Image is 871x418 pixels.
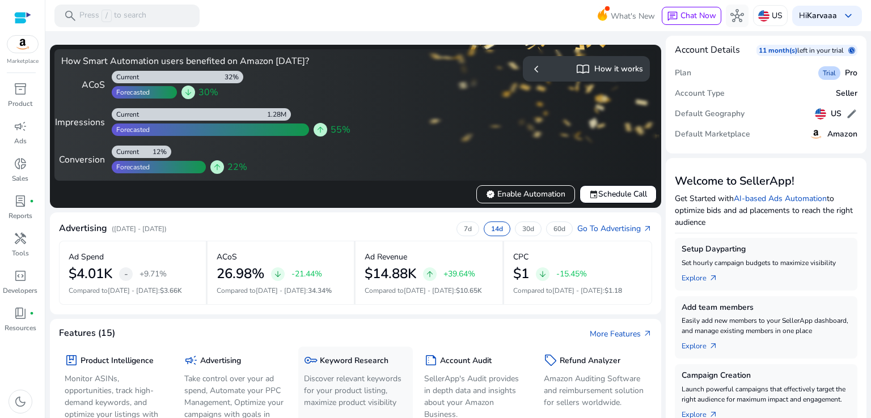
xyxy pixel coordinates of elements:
p: CPC [513,251,528,263]
h2: $1 [513,266,529,282]
a: Explorearrow_outward [682,336,727,352]
button: verifiedEnable Automation [476,185,575,203]
span: handyman [14,232,27,245]
p: 7d [464,224,472,233]
p: Hi [799,12,837,20]
p: -21.44% [291,270,322,278]
span: arrow_upward [213,163,222,172]
h5: Setup Dayparting [682,245,851,254]
img: us.svg [815,108,826,120]
span: [DATE] - [DATE] [552,286,603,295]
div: Impressions [61,116,105,129]
span: fiber_manual_record [29,311,34,315]
p: Developers [3,285,37,296]
span: arrow_outward [709,274,718,283]
span: arrow_upward [425,270,434,279]
span: campaign [184,353,198,367]
span: arrow_outward [643,224,652,233]
h5: Pro [845,69,857,78]
span: keyboard_arrow_down [842,9,855,23]
div: 32% [225,72,243,82]
p: ACoS [217,251,237,263]
span: 34.34% [308,286,332,295]
button: chatChat Now [662,7,721,25]
span: [DATE] - [DATE] [108,286,158,295]
p: Launch powerful campaigns that effectively target the right audience for maximum impact and engag... [682,384,851,404]
a: Go To Advertisingarrow_outward [577,223,652,234]
span: / [102,10,112,22]
div: Current [112,147,139,156]
span: edit [846,108,857,120]
span: code_blocks [14,269,27,283]
p: Get Started with to optimize bids and ad placements to reach the right audience [675,193,857,228]
span: arrow_outward [643,329,652,338]
span: [DATE] - [DATE] [404,286,454,295]
span: summarize [424,353,438,367]
h5: Add team members [682,303,851,313]
img: us.svg [758,10,769,22]
p: Discover relevant keywords for your product listing, maximize product visibility [304,373,407,408]
h5: Default Marketplace [675,130,750,139]
span: 55% [331,123,350,137]
h4: How Smart Automation users benefited on Amazon [DATE]? [61,56,351,67]
span: arrow_outward [709,342,718,351]
p: Resources [5,323,36,333]
span: arrow_downward [273,270,282,279]
div: Current [112,110,139,119]
span: fiber_manual_record [29,199,34,203]
button: hub [726,5,749,27]
p: +9.71% [139,270,167,278]
p: Ads [14,136,27,146]
span: dark_mode [14,395,27,408]
p: Amazon Auditing Software and reimbursement solution for sellers worldwide. [544,373,646,408]
p: Ad Revenue [365,251,407,263]
p: 14d [491,224,503,233]
p: Ad Spend [69,251,104,263]
span: lab_profile [14,194,27,208]
img: amazon.svg [809,127,823,141]
h5: Product Intelligence [81,356,154,366]
span: $10.65K [456,286,482,295]
p: Sales [12,173,28,184]
p: Compared to : [365,285,493,296]
p: US [772,6,783,25]
div: Current [112,72,139,82]
h5: US [831,109,842,119]
span: sell [544,353,557,367]
p: Tools [12,248,29,258]
span: arrow_upward [316,125,325,134]
div: Forecasted [112,163,150,172]
img: amazon.svg [7,36,38,53]
div: Forecasted [112,88,150,97]
span: arrow_downward [184,88,193,97]
h4: Features (15) [59,328,115,339]
div: 12% [153,147,171,156]
span: 22% [227,160,247,174]
h5: Advertising [200,356,241,366]
span: $3.66K [160,286,182,295]
p: 30d [522,224,534,233]
h2: $4.01K [69,266,112,282]
p: Product [8,99,32,109]
a: Explorearrow_outward [682,268,727,284]
h5: Campaign Creation [682,371,851,381]
span: inventory_2 [14,82,27,96]
div: Conversion [61,153,105,167]
h5: Refund Analyzer [560,356,620,366]
p: Compared to : [513,285,643,296]
h3: Welcome to SellerApp! [675,174,857,188]
span: Enable Automation [486,188,565,200]
p: 60d [553,224,565,233]
h5: Seller [836,89,857,99]
span: key [304,353,318,367]
p: 11 month(s) [759,46,797,55]
h5: Amazon [827,130,857,139]
p: -15.45% [556,270,587,278]
p: Press to search [79,10,146,22]
a: AI-based Ads Automation [734,193,827,204]
h5: Account Audit [440,356,492,366]
span: Chat Now [680,10,716,21]
span: package [65,353,78,367]
span: - [124,267,128,281]
p: Marketplace [7,57,39,66]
